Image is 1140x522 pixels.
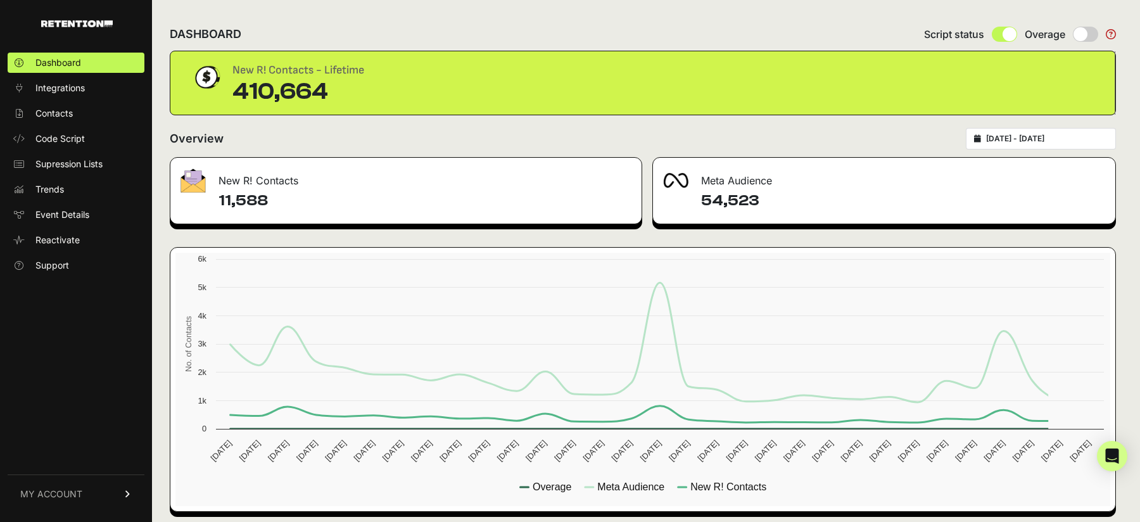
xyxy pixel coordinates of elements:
text: [DATE] [896,438,921,463]
text: [DATE] [266,438,291,463]
text: [DATE] [610,438,635,463]
text: [DATE] [782,438,806,463]
text: [DATE] [753,438,778,463]
text: [DATE] [1039,438,1064,463]
text: [DATE] [438,438,462,463]
span: Integrations [35,82,85,94]
img: dollar-coin-05c43ed7efb7bc0c12610022525b4bbbb207c7efeef5aecc26f025e68dcafac9.png [191,61,222,93]
text: [DATE] [839,438,863,463]
text: [DATE] [982,438,1007,463]
text: No. of Contacts [184,316,193,372]
span: Contacts [35,107,73,120]
text: [DATE] [294,438,319,463]
text: [DATE] [810,438,835,463]
h4: 11,588 [218,191,631,211]
text: New R! Contacts [690,481,766,492]
a: Supression Lists [8,154,144,174]
text: 0 [202,424,206,433]
text: [DATE] [1068,438,1092,463]
div: Open Intercom Messenger [1097,441,1127,471]
text: 4k [198,311,206,321]
a: Trends [8,179,144,200]
text: [DATE] [409,438,434,463]
h2: Overview [170,130,224,148]
span: Script status [924,27,984,42]
div: New R! Contacts [170,158,642,196]
text: [DATE] [695,438,720,463]
div: New R! Contacts - Lifetime [232,61,364,79]
span: Support [35,259,69,272]
span: Trends [35,183,64,196]
text: [DATE] [524,438,548,463]
span: Reactivate [35,234,80,246]
text: Meta Audience [597,481,664,492]
span: Code Script [35,132,85,145]
text: [DATE] [352,438,377,463]
a: Integrations [8,78,144,98]
span: MY ACCOUNT [20,488,82,500]
text: [DATE] [466,438,491,463]
a: Code Script [8,129,144,149]
a: MY ACCOUNT [8,474,144,513]
a: Support [8,255,144,276]
text: [DATE] [1011,438,1035,463]
img: fa-meta-2f981b61bb99beabf952f7030308934f19ce035c18b003e963880cc3fabeebb7.png [663,173,688,188]
text: 2k [198,367,206,377]
text: 3k [198,339,206,348]
div: Meta Audience [653,158,1115,196]
text: [DATE] [381,438,405,463]
span: Supression Lists [35,158,103,170]
img: fa-envelope-19ae18322b30453b285274b1b8af3d052b27d846a4fbe8435d1a52b978f639a2.png [180,169,206,193]
text: [DATE] [638,438,663,463]
text: [DATE] [868,438,892,463]
a: Reactivate [8,230,144,250]
text: 6k [198,254,206,264]
text: [DATE] [208,438,233,463]
text: [DATE] [667,438,692,463]
img: Retention.com [41,20,113,27]
text: [DATE] [581,438,605,463]
a: Event Details [8,205,144,225]
span: Dashboard [35,56,81,69]
text: [DATE] [323,438,348,463]
span: Overage [1025,27,1065,42]
text: [DATE] [953,438,978,463]
a: Contacts [8,103,144,124]
span: Event Details [35,208,89,221]
text: Overage [533,481,571,492]
text: [DATE] [925,438,949,463]
text: [DATE] [552,438,577,463]
text: [DATE] [495,438,520,463]
text: 1k [198,396,206,405]
div: 410,664 [232,79,364,105]
text: [DATE] [725,438,749,463]
text: 5k [198,283,206,292]
h4: 54,523 [701,191,1105,211]
a: Dashboard [8,53,144,73]
text: [DATE] [237,438,262,463]
h2: DASHBOARD [170,25,241,43]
